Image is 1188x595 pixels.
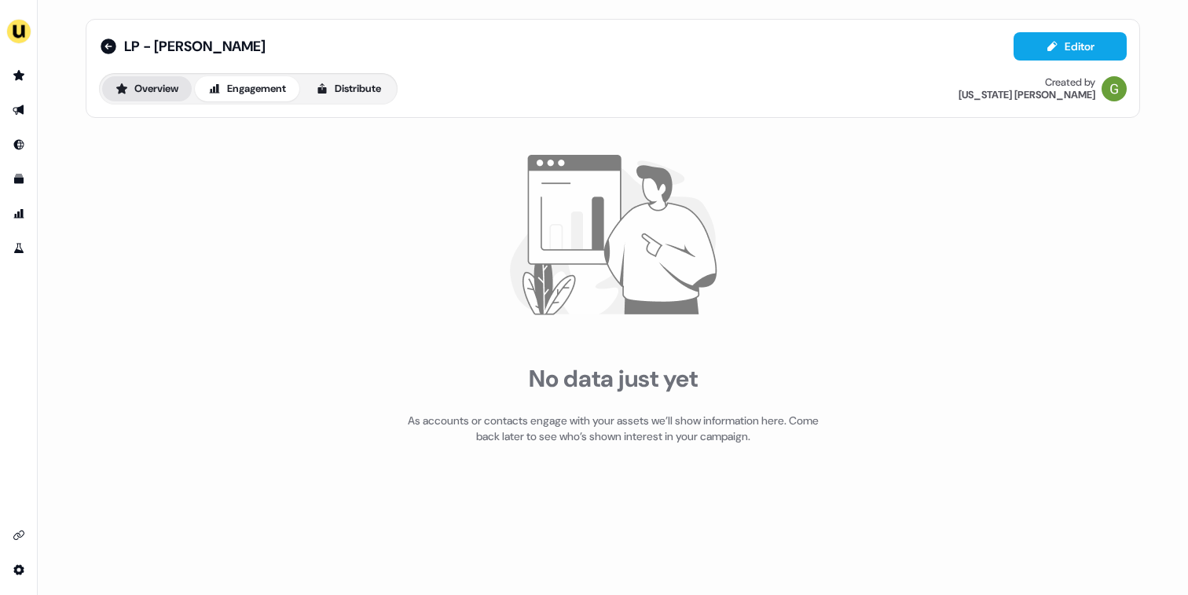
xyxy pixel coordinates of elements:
[959,89,1095,101] div: [US_STATE] [PERSON_NAME]
[1014,40,1127,57] a: Editor
[6,236,31,261] a: Go to experiments
[6,132,31,157] a: Go to Inbound
[102,76,192,101] button: Overview
[6,63,31,88] a: Go to prospects
[6,167,31,192] a: Go to templates
[6,201,31,226] a: Go to attribution
[302,76,394,101] button: Distribute
[6,523,31,548] a: Go to integrations
[6,97,31,123] a: Go to outbound experience
[6,557,31,582] a: Go to integrations
[195,76,299,101] button: Engagement
[1102,76,1127,101] img: Georgia
[1045,76,1095,89] div: Created by
[405,413,821,444] div: As accounts or contacts engage with your assets we’ll show information here. Come back later to s...
[529,364,698,394] div: No data just yet
[1014,32,1127,61] button: Editor
[124,37,266,56] span: LP - [PERSON_NAME]
[503,124,724,345] img: illustration showing a graph with no data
